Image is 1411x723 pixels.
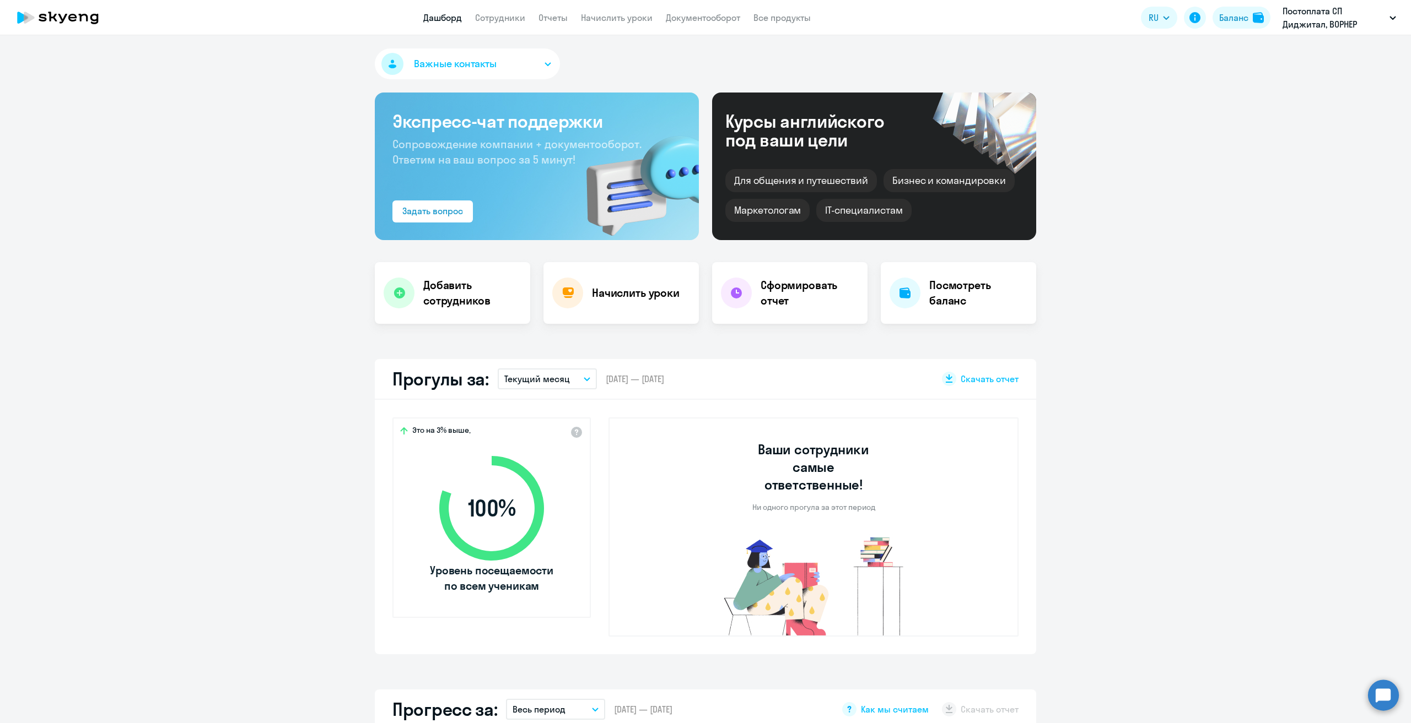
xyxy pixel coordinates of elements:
div: Для общения и путешествий [725,169,877,192]
span: 100 % [428,495,555,521]
a: Все продукты [753,12,811,23]
a: Начислить уроки [581,12,653,23]
h2: Прогресс за: [392,698,497,720]
div: Курсы английского под ваши цели [725,112,914,149]
a: Отчеты [538,12,568,23]
span: Важные контакты [414,57,497,71]
span: Как мы считаем [861,703,929,715]
a: Документооборот [666,12,740,23]
a: Сотрудники [475,12,525,23]
span: Сопровождение компании + документооборот. Ответим на ваш вопрос за 5 минут! [392,137,642,166]
p: Текущий месяц [504,372,570,385]
img: balance [1253,12,1264,23]
div: Баланс [1219,11,1248,24]
span: Это на 3% выше, [412,425,471,438]
h4: Сформировать отчет [761,278,859,308]
h4: Добавить сотрудников [423,278,521,308]
p: Постоплата СП Диджитал, ВОРНЕР МЬЮЗИК, ООО [1283,4,1385,31]
p: Ни одного прогула за этот период [752,502,875,512]
img: no-truants [703,534,924,635]
a: Дашборд [423,12,462,23]
h3: Ваши сотрудники самые ответственные! [743,441,885,493]
div: Маркетологам [725,199,810,222]
h4: Посмотреть баланс [929,278,1027,308]
button: Весь период [506,699,605,720]
button: Важные контакты [375,48,560,79]
img: bg-img [570,116,699,240]
span: [DATE] — [DATE] [606,373,664,385]
button: Текущий месяц [498,368,597,389]
h2: Прогулы за: [392,368,489,390]
h3: Экспресс-чат поддержки [392,110,681,132]
span: Уровень посещаемости по всем ученикам [428,563,555,594]
div: IT-специалистам [816,199,911,222]
h4: Начислить уроки [592,285,680,301]
p: Весь период [513,703,566,716]
button: RU [1141,7,1177,29]
button: Балансbalance [1213,7,1270,29]
span: [DATE] — [DATE] [614,703,672,715]
span: Скачать отчет [961,373,1019,385]
button: Постоплата СП Диджитал, ВОРНЕР МЬЮЗИК, ООО [1277,4,1402,31]
div: Бизнес и командировки [884,169,1015,192]
button: Задать вопрос [392,200,473,222]
div: Задать вопрос [402,204,463,218]
span: RU [1149,11,1159,24]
